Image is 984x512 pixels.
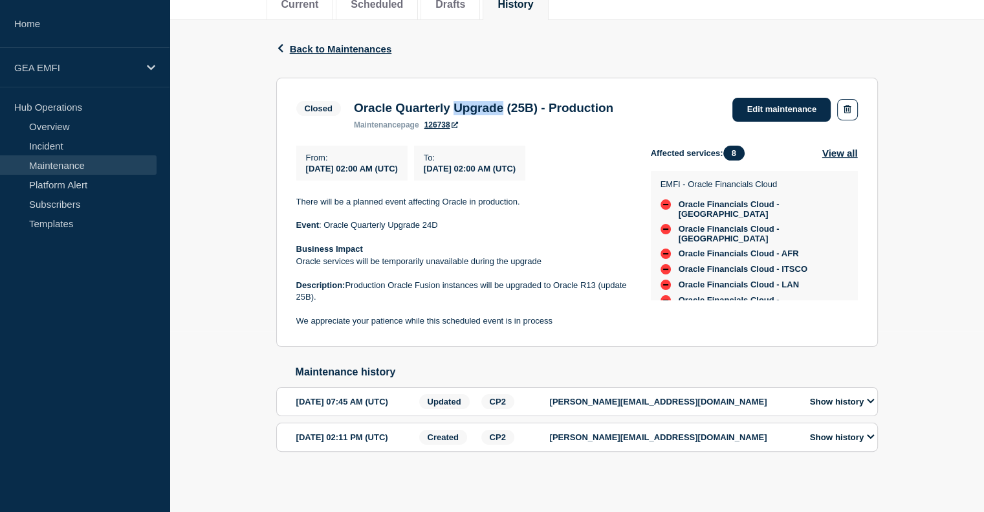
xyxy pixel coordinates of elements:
a: 126738 [424,120,458,129]
p: From : [306,153,398,162]
div: [DATE] 07:45 AM (UTC) [296,394,415,409]
span: Oracle Financials Cloud - [GEOGRAPHIC_DATA] [679,295,845,315]
div: down [661,224,671,234]
strong: Business Impact [296,244,363,254]
span: Affected services: [651,146,751,161]
button: Show history [806,396,879,407]
span: Updated [419,394,470,409]
p: : Oracle Quarterly Upgrade 24D [296,219,630,231]
div: down [661,249,671,259]
p: GEA EMFI [14,62,138,73]
p: Production Oracle Fusion instances will be upgraded to Oracle R13 (update 25B). [296,280,630,304]
span: Back to Maintenances [290,43,392,54]
div: down [661,280,671,290]
p: [PERSON_NAME][EMAIL_ADDRESS][DOMAIN_NAME] [550,397,796,406]
button: View all [822,146,858,161]
span: Oracle Financials Cloud - ITSCO [679,264,807,274]
span: [DATE] 02:00 AM (UTC) [306,164,398,173]
p: We appreciate your patience while this scheduled event is in process [296,315,630,327]
h2: Maintenance history [296,366,878,378]
strong: Event [296,220,319,230]
span: Created [419,430,467,445]
span: Oracle Financials Cloud - AFR [679,249,799,259]
span: Oracle Financials Cloud - [GEOGRAPHIC_DATA] [679,199,845,219]
span: 8 [723,146,745,161]
button: Back to Maintenances [276,43,392,54]
p: [PERSON_NAME][EMAIL_ADDRESS][DOMAIN_NAME] [550,432,796,442]
p: There will be a planned event affecting Oracle in production. [296,196,630,208]
div: down [661,199,671,210]
span: maintenance [354,120,401,129]
span: [DATE] 02:00 AM (UTC) [424,164,516,173]
p: To : [424,153,516,162]
span: CP2 [481,430,514,445]
span: Oracle Financials Cloud - LAN [679,280,799,290]
a: Edit maintenance [732,98,831,122]
strong: Description: [296,280,345,290]
p: page [354,120,419,129]
span: Closed [296,101,341,116]
div: [DATE] 02:11 PM (UTC) [296,430,415,445]
span: CP2 [481,394,514,409]
p: Oracle services will be temporarily unavailable during the upgrade [296,256,630,267]
div: down [661,264,671,274]
button: Show history [806,432,879,443]
span: Oracle Financials Cloud - [GEOGRAPHIC_DATA] [679,224,845,243]
p: EMFI - Oracle Financials Cloud [661,179,845,189]
div: down [661,295,671,306]
h3: Oracle Quarterly Upgrade (25B) - Production [354,101,613,115]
